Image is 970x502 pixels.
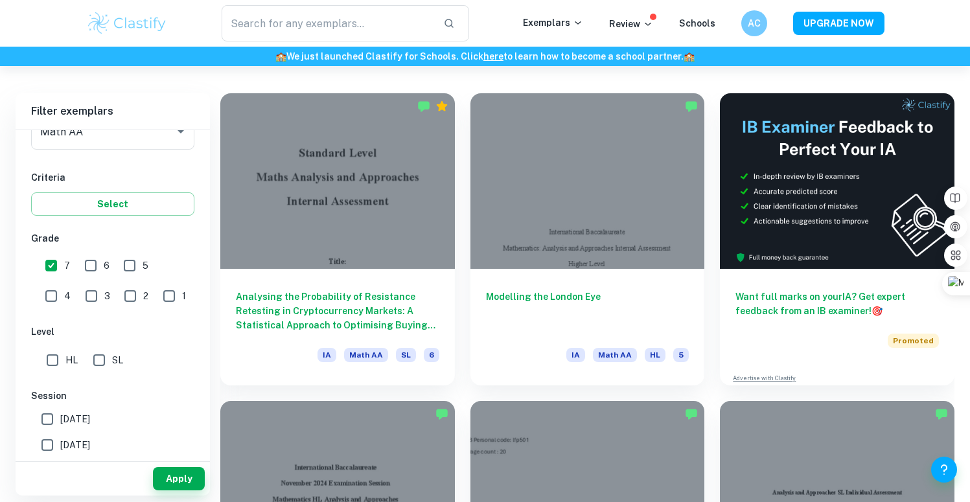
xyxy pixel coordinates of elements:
[318,348,336,362] span: IA
[435,100,448,113] div: Premium
[435,407,448,420] img: Marked
[64,258,70,273] span: 7
[396,348,416,362] span: SL
[64,289,71,303] span: 4
[523,16,583,30] p: Exemplars
[275,51,286,62] span: 🏫
[3,49,967,63] h6: We just launched Clastify for Schools. Click to learn how to become a school partner.
[31,192,194,216] button: Select
[143,258,148,273] span: 5
[172,122,190,141] button: Open
[645,348,665,362] span: HL
[104,258,110,273] span: 6
[483,51,503,62] a: here
[86,10,168,36] img: Clastify logo
[679,18,715,29] a: Schools
[888,334,939,348] span: Promoted
[720,93,954,385] a: Want full marks on yourIA? Get expert feedback from an IB examiner!PromotedAdvertise with Clastify
[236,290,439,332] h6: Analysing the Probability of Resistance Retesting in Cryptocurrency Markets: A Statistical Approa...
[143,289,148,303] span: 2
[593,348,637,362] span: Math AA
[31,170,194,185] h6: Criteria
[417,100,430,113] img: Marked
[685,100,698,113] img: Marked
[470,93,705,385] a: Modelling the London EyeIAMath AAHL5
[424,348,439,362] span: 6
[684,51,695,62] span: 🏫
[344,348,388,362] span: Math AA
[486,290,689,332] h6: Modelling the London Eye
[182,289,186,303] span: 1
[685,407,698,420] img: Marked
[673,348,689,362] span: 5
[104,289,110,303] span: 3
[931,457,957,483] button: Help and Feedback
[935,407,948,420] img: Marked
[153,467,205,490] button: Apply
[733,374,796,383] a: Advertise with Clastify
[741,10,767,36] button: AC
[220,93,455,385] a: Analysing the Probability of Resistance Retesting in Cryptocurrency Markets: A Statistical Approa...
[735,290,939,318] h6: Want full marks on your IA ? Get expert feedback from an IB examiner!
[793,12,884,35] button: UPGRADE NOW
[60,412,90,426] span: [DATE]
[222,5,433,41] input: Search for any exemplars...
[31,389,194,403] h6: Session
[872,306,883,316] span: 🎯
[112,353,123,367] span: SL
[31,325,194,339] h6: Level
[609,17,653,31] p: Review
[16,93,210,130] h6: Filter exemplars
[720,93,954,269] img: Thumbnail
[746,16,761,30] h6: AC
[60,438,90,452] span: [DATE]
[65,353,78,367] span: HL
[31,231,194,245] h6: Grade
[566,348,585,362] span: IA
